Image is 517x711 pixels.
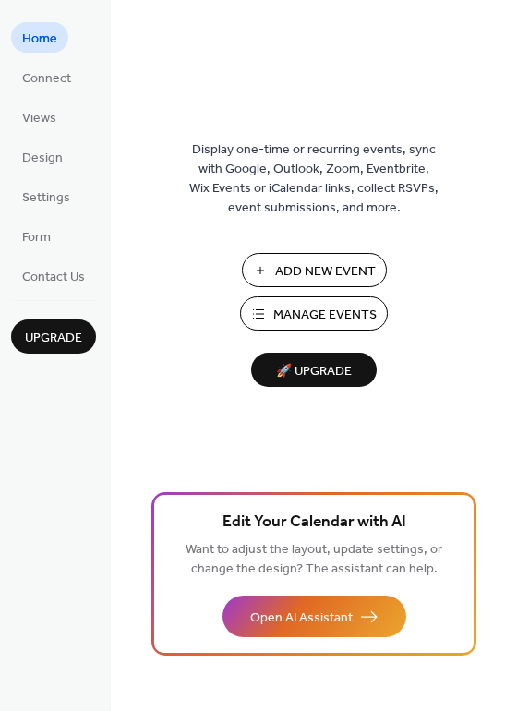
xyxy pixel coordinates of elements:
[22,149,63,168] span: Design
[242,253,387,287] button: Add New Event
[262,359,366,384] span: 🚀 Upgrade
[275,262,376,282] span: Add New Event
[22,109,56,128] span: Views
[250,609,353,628] span: Open AI Assistant
[22,188,70,208] span: Settings
[11,181,81,211] a: Settings
[25,329,82,348] span: Upgrade
[273,306,377,325] span: Manage Events
[186,537,442,582] span: Want to adjust the layout, update settings, or change the design? The assistant can help.
[11,22,68,53] a: Home
[189,140,439,218] span: Display one-time or recurring events, sync with Google, Outlook, Zoom, Eventbrite, Wix Events or ...
[251,353,377,387] button: 🚀 Upgrade
[11,141,74,172] a: Design
[22,30,57,49] span: Home
[22,69,71,89] span: Connect
[11,102,67,132] a: Views
[11,221,62,251] a: Form
[11,62,82,92] a: Connect
[22,268,85,287] span: Contact Us
[11,260,96,291] a: Contact Us
[22,228,51,247] span: Form
[222,510,406,536] span: Edit Your Calendar with AI
[240,296,388,331] button: Manage Events
[11,319,96,354] button: Upgrade
[222,596,406,637] button: Open AI Assistant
